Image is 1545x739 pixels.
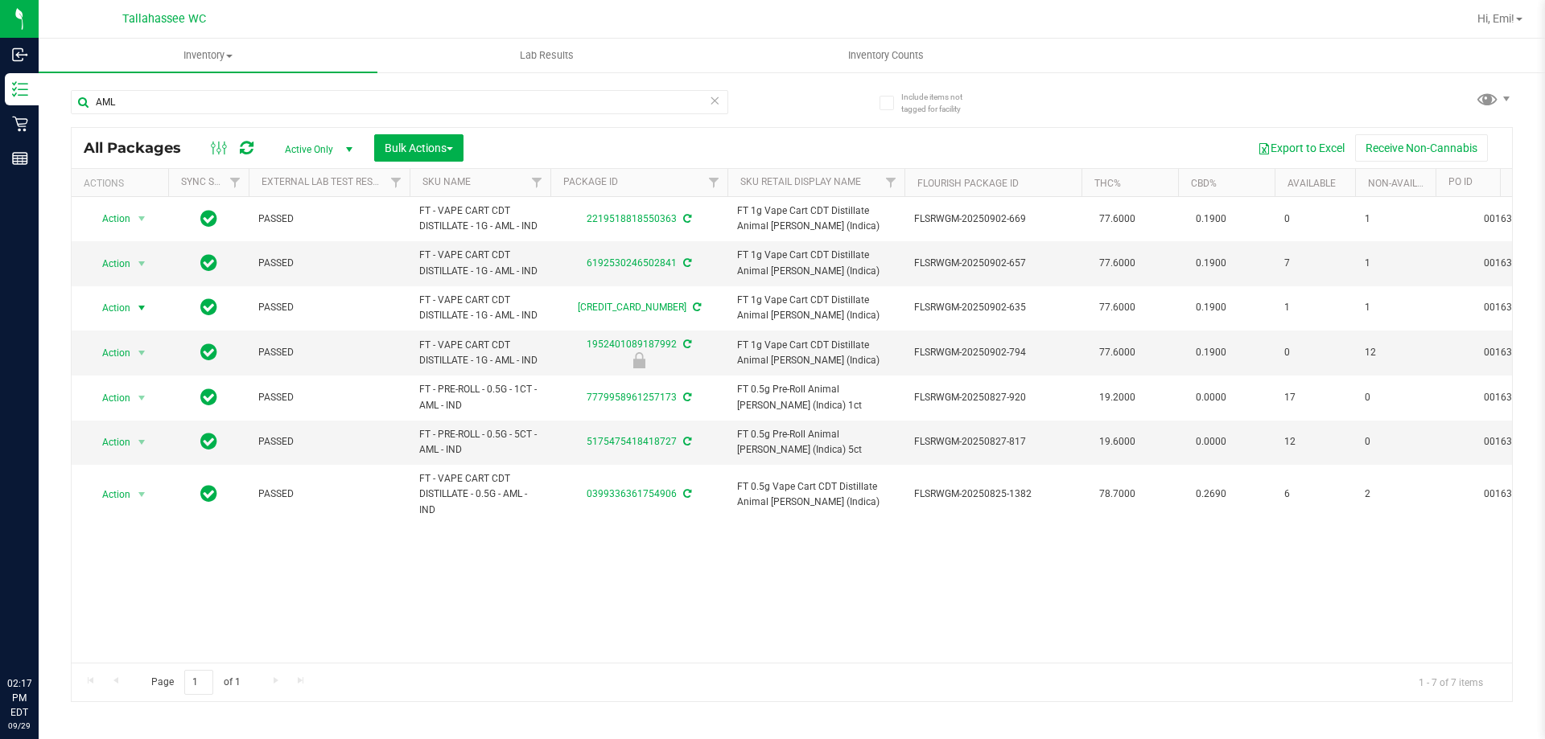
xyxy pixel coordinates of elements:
[181,176,243,187] a: Sync Status
[419,248,541,278] span: FT - VAPE CART CDT DISTILLATE - 1G - AML - IND
[1365,211,1426,227] span: 1
[1477,12,1514,25] span: Hi, Emi!
[419,382,541,413] span: FT - PRE-ROLL - 0.5G - 1CT - AML - IND
[914,487,1072,502] span: FLSRWGM-20250825-1382
[200,252,217,274] span: In Sync
[1091,386,1143,409] span: 19.2000
[132,431,152,454] span: select
[1484,257,1529,269] a: 00163499
[1484,302,1529,313] a: 00163501
[200,341,217,363] span: In Sync
[200,386,217,409] span: In Sync
[914,345,1072,360] span: FLSRWGM-20250902-794
[1284,300,1345,315] span: 1
[681,488,691,499] span: Sync from Compliance System
[914,211,1072,227] span: FLSRWGM-20250902-669
[88,207,131,230] span: Action
[737,293,895,323] span: FT 1g Vape Cart CDT Distillate Animal [PERSON_NAME] (Indica)
[419,203,541,234] span: FT - VAPE CART CDT DISTILLATE - 1G - AML - IND
[1484,392,1529,403] a: 00163497
[524,169,550,196] a: Filter
[88,252,131,275] span: Action
[1284,256,1345,271] span: 7
[681,339,691,350] span: Sync from Compliance System
[16,610,64,659] iframe: Resource center
[200,482,217,505] span: In Sync
[1188,430,1234,454] span: 0.0000
[587,392,677,403] a: 7779958961257173
[1188,386,1234,409] span: 0.0000
[587,213,677,224] a: 2219518818550363
[88,297,131,319] span: Action
[498,48,595,63] span: Lab Results
[1365,390,1426,405] span: 0
[737,338,895,368] span: FT 1g Vape Cart CDT Distillate Animal [PERSON_NAME] (Indica)
[914,300,1072,315] span: FLSRWGM-20250902-635
[1091,296,1143,319] span: 77.6000
[39,48,377,63] span: Inventory
[1284,487,1345,502] span: 6
[1484,347,1529,358] a: 00163503
[258,390,400,405] span: PASSED
[1484,213,1529,224] a: 00163495
[826,48,946,63] span: Inventory Counts
[1091,482,1143,506] span: 78.7000
[681,213,691,224] span: Sync from Compliance System
[422,176,471,187] a: SKU Name
[258,345,400,360] span: PASSED
[914,390,1072,405] span: FLSRWGM-20250827-920
[71,90,728,114] input: Search Package ID, Item Name, SKU, Lot or Part Number...
[548,352,730,368] div: Newly Received
[1365,256,1426,271] span: 1
[132,342,152,364] span: select
[737,427,895,458] span: FT 0.5g Pre-Roll Animal [PERSON_NAME] (Indica) 5ct
[878,169,904,196] a: Filter
[1484,436,1529,447] a: 00163494
[138,670,253,695] span: Page of 1
[690,302,701,313] span: Sync from Compliance System
[7,720,31,732] p: 09/29
[917,178,1019,189] a: Flourish Package ID
[39,39,377,72] a: Inventory
[1091,252,1143,275] span: 77.6000
[258,434,400,450] span: PASSED
[563,176,618,187] a: Package ID
[12,81,28,97] inline-svg: Inventory
[200,296,217,318] span: In Sync
[383,169,410,196] a: Filter
[132,207,152,230] span: select
[1284,345,1345,360] span: 0
[385,142,453,154] span: Bulk Actions
[681,392,691,403] span: Sync from Compliance System
[587,436,677,447] a: 5175475418418727
[222,169,249,196] a: Filter
[1284,211,1345,227] span: 0
[1284,434,1345,450] span: 12
[740,176,861,187] a: Sku Retail Display Name
[12,47,28,63] inline-svg: Inbound
[258,487,400,502] span: PASSED
[88,342,131,364] span: Action
[258,300,400,315] span: PASSED
[377,39,716,72] a: Lab Results
[88,431,131,454] span: Action
[258,256,400,271] span: PASSED
[709,90,720,111] span: Clear
[587,257,677,269] a: 6192530246502841
[1094,178,1121,189] a: THC%
[578,302,686,313] a: [CREDIT_CARD_NUMBER]
[132,483,152,506] span: select
[12,150,28,166] inline-svg: Reports
[587,339,677,350] a: 1952401089187992
[1191,178,1217,189] a: CBD%
[374,134,463,162] button: Bulk Actions
[1188,482,1234,506] span: 0.2690
[84,178,162,189] div: Actions
[1287,178,1336,189] a: Available
[132,252,152,275] span: select
[901,91,982,115] span: Include items not tagged for facility
[1484,488,1529,499] a: 00163501
[1355,134,1488,162] button: Receive Non-Cannabis
[88,483,131,506] span: Action
[419,427,541,458] span: FT - PRE-ROLL - 0.5G - 5CT - AML - IND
